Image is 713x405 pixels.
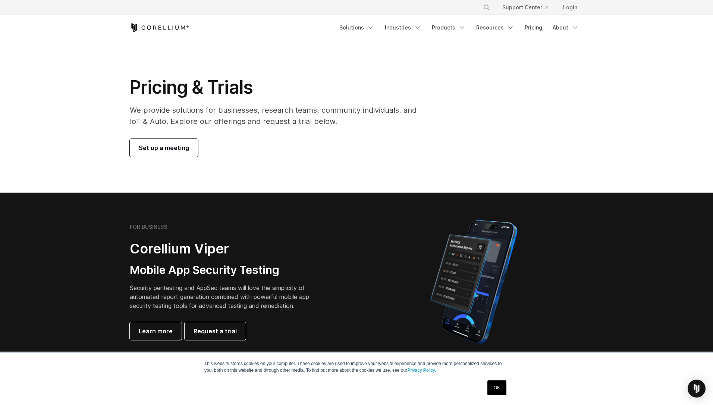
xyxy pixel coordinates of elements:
[335,21,583,34] div: Navigation Menu
[688,380,706,398] div: Open Intercom Messenger
[474,1,583,14] div: Navigation Menu
[139,327,173,336] span: Learn more
[130,322,182,340] a: Learn more
[139,143,189,152] span: Set up a meeting
[130,76,427,99] h1: Pricing & Trials
[130,240,321,257] h2: Corellium Viper
[130,105,427,127] p: We provide solutions for businesses, research teams, community individuals, and IoT & Auto. Explo...
[472,21,519,34] a: Resources
[335,21,379,34] a: Solutions
[496,1,554,14] a: Support Center
[130,263,321,277] h3: Mobile App Security Testing
[418,216,530,347] img: Corellium MATRIX automated report on iPhone showing app vulnerability test results across securit...
[380,21,426,34] a: Industries
[480,1,493,14] button: Search
[557,1,583,14] a: Login
[548,21,583,34] a: About
[194,327,237,336] span: Request a trial
[130,283,321,310] p: Security pentesting and AppSec teams will love the simplicity of automated report generation comb...
[520,21,547,34] a: Pricing
[204,360,509,374] p: This website stores cookies on your computer. These cookies are used to improve your website expe...
[407,368,436,373] a: Privacy Policy.
[487,380,506,395] a: OK
[427,21,470,34] a: Products
[185,322,246,340] a: Request a trial
[130,23,189,32] a: Corellium Home
[130,139,198,157] a: Set up a meeting
[130,224,167,230] h6: FOR BUSINESS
